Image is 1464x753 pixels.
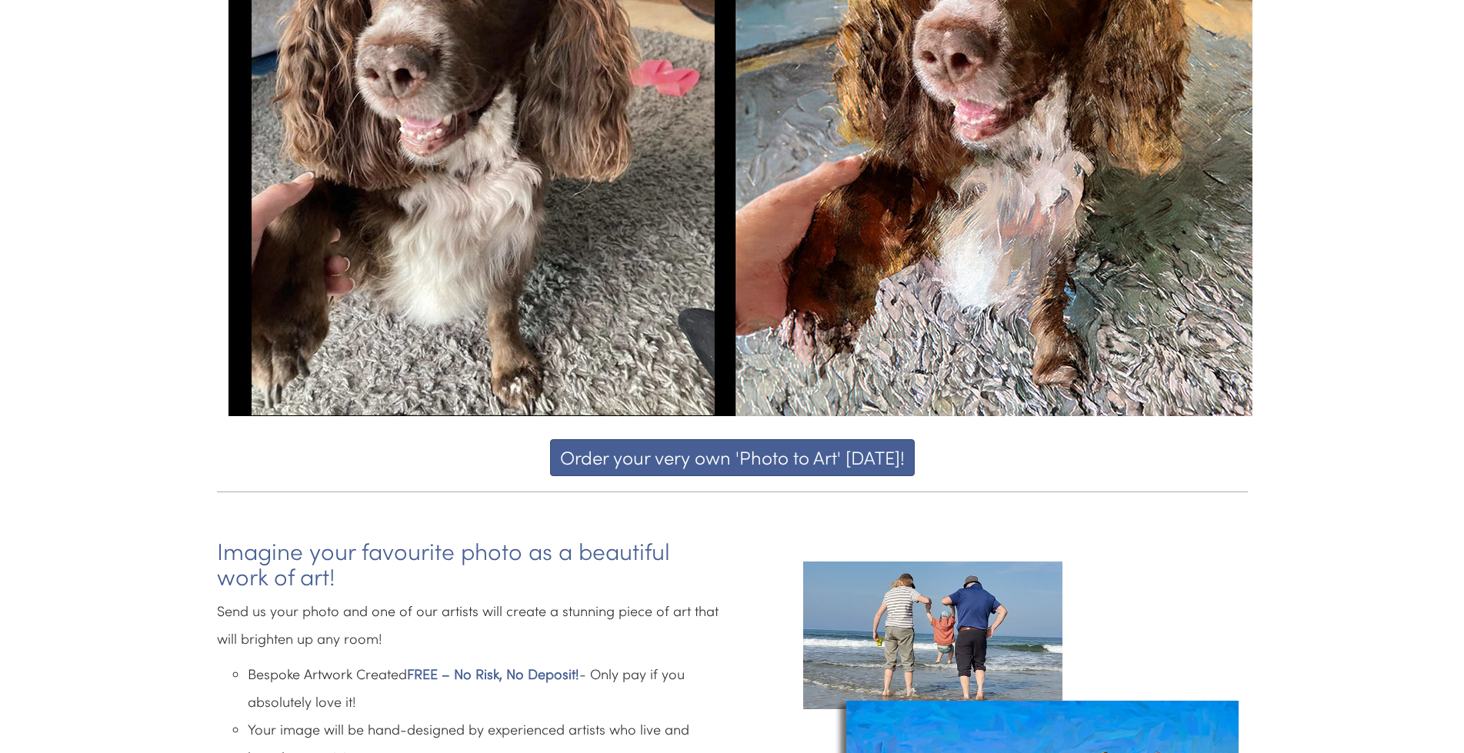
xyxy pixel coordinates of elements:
[217,439,1248,476] a: Order your very own 'Photo to Art' [DATE]!
[217,538,721,589] h3: Imagine your favourite photo as a beautiful work of art!
[407,665,579,683] span: FREE – No Risk, No Deposit!
[217,597,721,652] p: Send us your photo and one of our artists will create a stunning piece of art that will brighten ...
[550,439,915,476] button: Order your very own 'Photo to Art' [DATE]!
[248,660,721,715] li: Bespoke Artwork Created - Only pay if you absolutely love it!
